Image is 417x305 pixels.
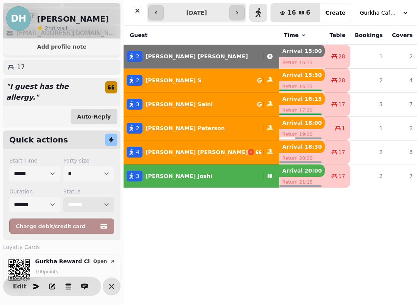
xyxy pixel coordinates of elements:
[124,95,279,114] button: 3[PERSON_NAME] Saini
[77,114,111,119] span: Auto-Reply
[35,269,120,275] p: 100 point s
[45,24,68,32] p: visit
[3,243,40,251] span: Loyalty Cards
[350,116,387,140] td: 1
[279,164,325,177] p: Arrival 20:00
[11,14,26,23] span: DH
[45,25,48,31] span: 2
[136,100,139,108] span: 3
[306,10,310,16] span: 6
[350,26,387,45] th: Bookings
[3,78,99,106] p: " I guest has the allergy. "
[9,188,60,195] label: Duration
[279,93,325,105] p: Arrival 16:15
[93,259,107,264] span: Open
[90,258,119,265] button: Open
[63,157,114,164] label: Party size
[287,10,296,16] span: 16
[350,164,387,188] td: 2
[12,44,111,49] span: Add profile note
[12,279,27,294] button: Edit
[136,124,139,132] span: 2
[146,124,225,132] p: [PERSON_NAME] Paterson
[350,45,387,69] td: 1
[146,148,248,156] p: [PERSON_NAME] [PERSON_NAME]
[124,47,279,66] button: 2[PERSON_NAME] [PERSON_NAME]
[325,10,346,15] span: Create
[279,105,325,116] p: Return 17:30
[279,129,325,140] p: Return 19:00
[146,53,248,60] p: [PERSON_NAME] [PERSON_NAME]
[71,109,117,124] button: Auto-Reply
[355,6,414,20] button: Gurkha Cafe & Restauarant
[325,26,350,45] th: Table
[124,143,279,161] button: 4[PERSON_NAME] [PERSON_NAME]
[48,25,57,31] span: nd
[279,141,325,153] p: Arrival 18:30
[279,57,325,68] p: Return 16:15
[338,148,345,156] span: 17
[360,9,398,17] span: Gurkha Cafe & Restauarant
[124,71,279,90] button: 2[PERSON_NAME] S
[9,134,68,145] h2: Quick actions
[342,124,345,132] span: 1
[136,172,139,180] span: 3
[271,3,319,22] button: 166
[279,45,325,57] p: Arrival 15:00
[338,76,345,84] span: 28
[284,31,298,39] span: Time
[146,172,212,180] p: [PERSON_NAME] Joshi
[279,81,325,92] p: Return 16:15
[6,42,117,52] button: Add profile note
[63,188,114,195] label: Status
[338,172,345,180] span: 17
[124,119,279,137] button: 2[PERSON_NAME] Paterson
[35,258,90,265] p: Gurkha Reward Club
[279,177,325,188] p: Return 21:15
[279,69,325,81] p: Arrival 15:30
[350,140,387,164] td: 2
[124,167,279,185] button: 3[PERSON_NAME] Joshi
[124,26,279,45] th: Guest
[17,63,25,72] p: 17
[350,92,387,116] td: 3
[37,14,109,24] h2: [PERSON_NAME]
[9,157,60,164] label: Start Time
[279,117,325,129] p: Arrival 18:00
[279,153,325,164] p: Return 20:00
[136,76,139,84] span: 2
[319,3,352,22] button: Create
[146,76,202,84] p: [PERSON_NAME] S
[16,224,98,229] span: Charge debit/credit card
[338,53,345,60] span: 28
[136,53,139,60] span: 2
[350,68,387,92] td: 2
[338,100,345,108] span: 17
[146,100,213,108] p: [PERSON_NAME] Saini
[15,283,24,290] span: Edit
[284,31,306,39] button: Time
[9,219,114,234] button: Charge debit/credit card
[136,148,139,156] span: 4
